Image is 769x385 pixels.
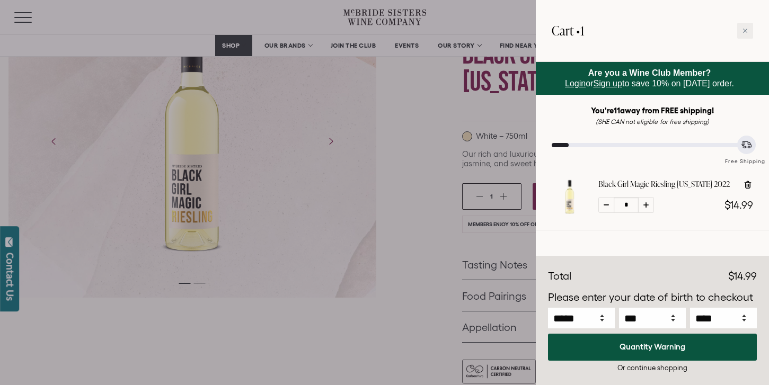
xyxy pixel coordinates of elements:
[721,147,769,166] div: Free Shipping
[588,68,711,77] strong: Are you a Wine Club Member?
[548,334,757,361] button: Quantity Warning
[548,363,757,373] div: Or continue shopping
[552,16,584,46] h2: Cart •
[552,205,588,217] a: Black Girl Magic Riesling California 2022
[565,68,734,88] span: or to save 10% on [DATE] order.
[565,79,586,88] a: Login
[728,270,757,282] span: $14.99
[548,268,571,284] div: Total
[598,179,730,190] a: Black Girl Magic Riesling [US_STATE] 2022
[548,290,757,306] p: Please enter your date of birth to checkout
[594,79,622,88] a: Sign up
[596,118,709,125] em: (SHE CAN not eligible for free shipping)
[724,199,753,211] span: $14.99
[591,106,714,115] strong: You're away from FREE shipping!
[580,22,584,39] span: 1
[614,106,620,115] span: 11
